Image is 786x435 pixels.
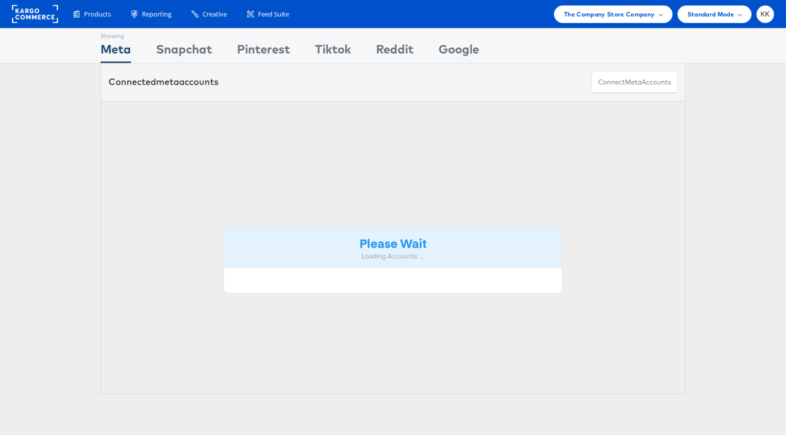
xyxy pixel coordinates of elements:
[237,40,290,63] div: Pinterest
[108,75,218,88] div: Connected accounts
[760,11,770,17] span: KK
[84,9,111,19] span: Products
[591,71,677,93] button: ConnectmetaAccounts
[202,9,227,19] span: Creative
[376,40,413,63] div: Reddit
[687,9,734,19] span: Standard Mode
[156,40,212,63] div: Snapchat
[100,28,131,40] div: Showing
[142,9,171,19] span: Reporting
[156,76,179,87] span: meta
[625,77,641,87] span: meta
[359,234,426,251] strong: Please Wait
[438,40,479,63] div: Google
[100,40,131,63] div: Meta
[315,40,351,63] div: Tiktok
[564,9,655,19] span: The Company Store Company
[231,251,554,261] div: Loading Accounts ....
[258,9,289,19] span: Feed Suite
